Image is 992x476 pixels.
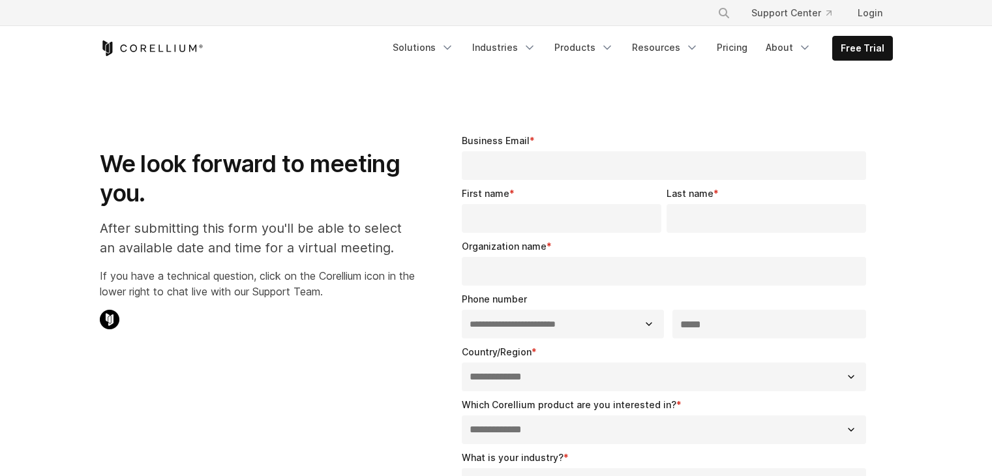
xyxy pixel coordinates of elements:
span: First name [462,188,509,199]
a: Support Center [741,1,842,25]
a: Solutions [385,36,462,59]
a: Corellium Home [100,40,203,56]
span: Last name [667,188,714,199]
p: If you have a technical question, click on the Corellium icon in the lower right to chat live wit... [100,268,415,299]
a: Industries [464,36,544,59]
img: Corellium Chat Icon [100,310,119,329]
a: Products [547,36,622,59]
p: After submitting this form you'll be able to select an available date and time for a virtual meet... [100,218,415,258]
div: Navigation Menu [702,1,893,25]
span: Business Email [462,135,530,146]
button: Search [712,1,736,25]
a: About [758,36,819,59]
a: Pricing [709,36,755,59]
a: Free Trial [833,37,892,60]
span: Country/Region [462,346,532,357]
span: Which Corellium product are you interested in? [462,399,676,410]
div: Navigation Menu [385,36,893,61]
a: Resources [624,36,706,59]
span: Phone number [462,293,527,305]
h1: We look forward to meeting you. [100,149,415,208]
span: Organization name [462,241,547,252]
span: What is your industry? [462,452,564,463]
a: Login [847,1,893,25]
